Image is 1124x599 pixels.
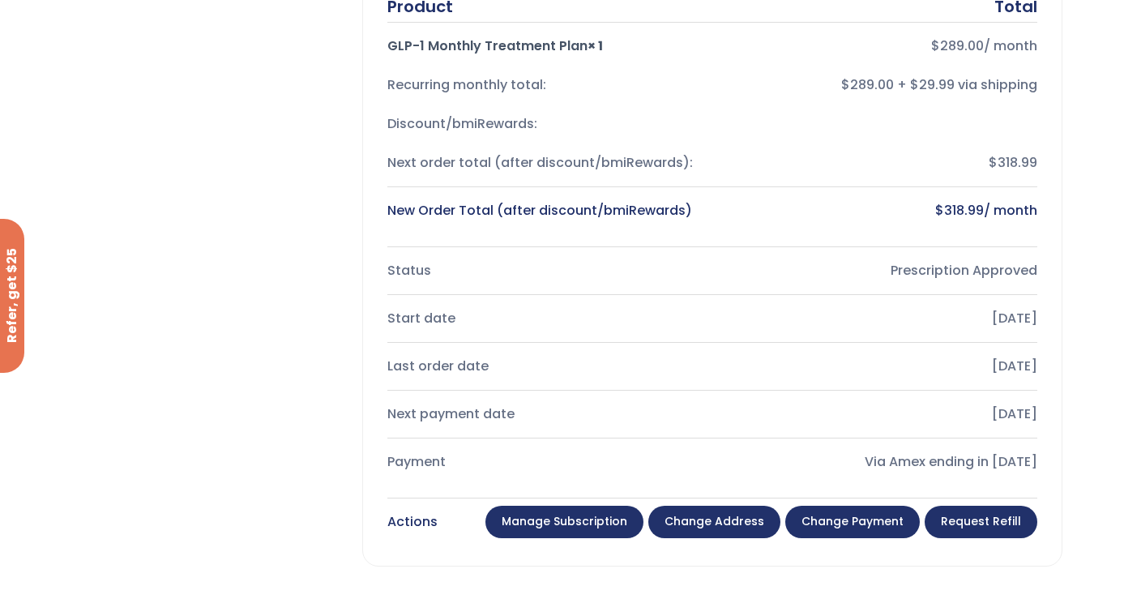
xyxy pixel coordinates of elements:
[387,307,699,330] div: Start date
[725,152,1037,174] div: $318.99
[725,451,1037,473] div: Via Amex ending in [DATE]
[725,307,1037,330] div: [DATE]
[387,355,699,378] div: Last order date
[931,36,940,55] span: $
[387,113,699,135] div: Discount/bmiRewards:
[725,259,1037,282] div: Prescription Approved
[387,74,699,96] div: Recurring monthly total:
[387,403,699,426] div: Next payment date
[725,35,1037,58] div: / month
[725,74,1037,96] div: $289.00 + $29.99 via shipping
[588,36,603,55] strong: × 1
[387,511,438,533] div: Actions
[387,259,699,282] div: Status
[725,199,1037,222] div: / month
[387,451,699,473] div: Payment
[725,355,1037,378] div: [DATE]
[925,506,1037,538] a: Request Refill
[935,201,944,220] span: $
[931,36,984,55] bdi: 289.00
[725,403,1037,426] div: [DATE]
[387,199,699,222] div: New Order Total (after discount/bmiRewards)
[648,506,780,538] a: Change address
[935,201,984,220] bdi: 318.99
[387,35,699,58] div: GLP-1 Monthly Treatment Plan
[485,506,643,538] a: Manage Subscription
[785,506,920,538] a: Change payment
[387,152,699,174] div: Next order total (after discount/bmiRewards):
